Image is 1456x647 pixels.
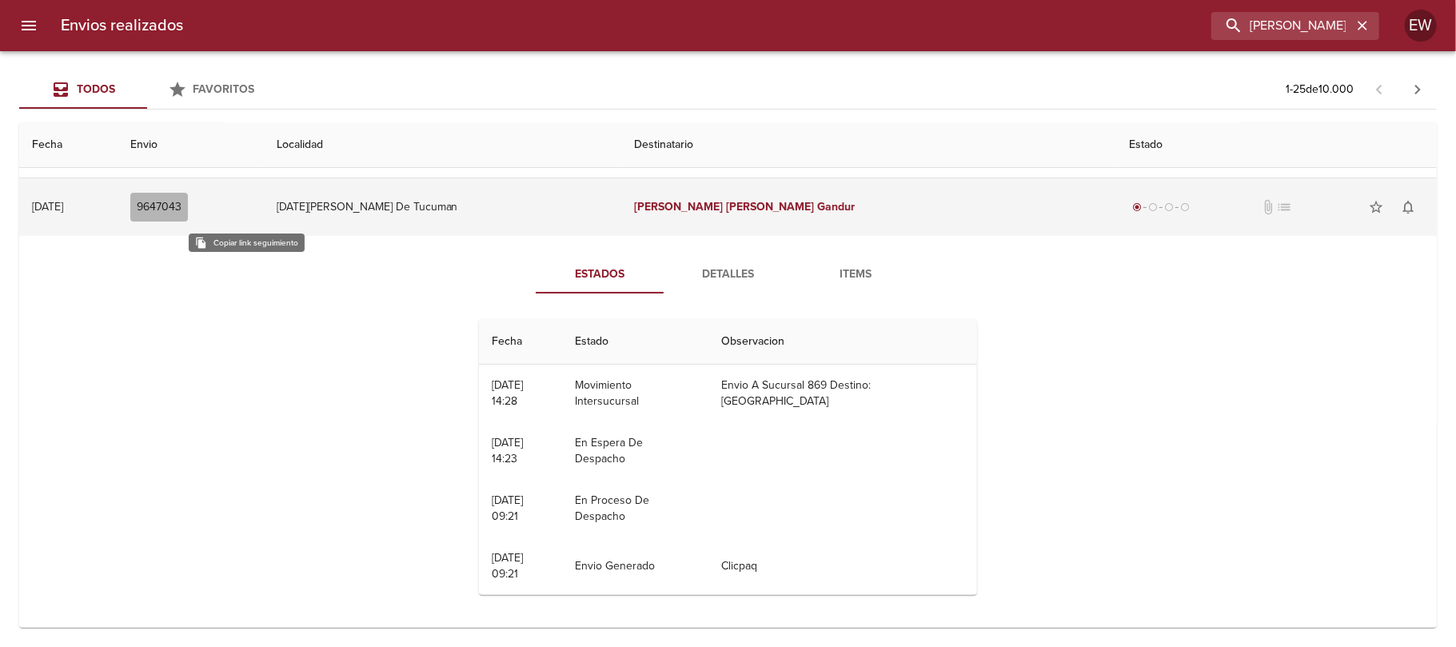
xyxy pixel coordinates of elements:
[1360,191,1392,223] button: Agregar a favoritos
[77,82,115,96] span: Todos
[137,198,182,218] span: 9647043
[1180,202,1190,212] span: radio_button_unchecked
[19,70,275,109] div: Tabs Envios
[1398,70,1437,109] span: Pagina siguiente
[562,480,708,537] td: En Proceso De Despacho
[264,178,621,236] td: [DATE][PERSON_NAME] De Tucuman
[264,122,621,168] th: Localidad
[562,365,708,422] td: Movimiento Intersucursal
[673,265,782,285] span: Detalles
[1211,12,1352,40] input: buscar
[708,537,977,595] td: Clicpaq
[621,122,1116,168] th: Destinatario
[1132,202,1142,212] span: radio_button_checked
[545,265,654,285] span: Estados
[1148,202,1158,212] span: radio_button_unchecked
[1392,191,1424,223] button: Activar notificaciones
[479,319,977,595] table: Tabla de seguimiento
[562,537,708,595] td: Envio Generado
[10,6,48,45] button: menu
[1277,199,1293,215] span: No tiene pedido asociado
[193,82,255,96] span: Favoritos
[536,255,919,294] div: Tabs detalle de guia
[61,13,183,38] h6: Envios realizados
[479,319,562,365] th: Fecha
[1360,81,1398,97] span: Pagina anterior
[1129,199,1193,215] div: Generado
[19,122,118,168] th: Fecha
[492,493,523,523] div: [DATE] 09:21
[1116,122,1437,168] th: Estado
[562,422,708,480] td: En Espera De Despacho
[1405,10,1437,42] div: EW
[708,365,977,422] td: Envio A Sucursal 869 Destino: [GEOGRAPHIC_DATA]
[562,319,708,365] th: Estado
[1261,199,1277,215] span: No tiene documentos adjuntos
[1286,82,1354,98] p: 1 - 25 de 10.000
[492,551,523,581] div: [DATE] 09:21
[130,193,188,222] button: 9647043
[726,200,815,214] em: [PERSON_NAME]
[32,200,63,214] div: [DATE]
[634,200,723,214] em: [PERSON_NAME]
[1400,199,1416,215] span: notifications_none
[801,265,910,285] span: Items
[1164,202,1174,212] span: radio_button_unchecked
[818,200,856,214] em: Gandur
[1368,199,1384,215] span: star_border
[492,436,523,465] div: [DATE] 14:23
[492,378,523,408] div: [DATE] 14:28
[118,122,264,168] th: Envio
[708,319,977,365] th: Observacion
